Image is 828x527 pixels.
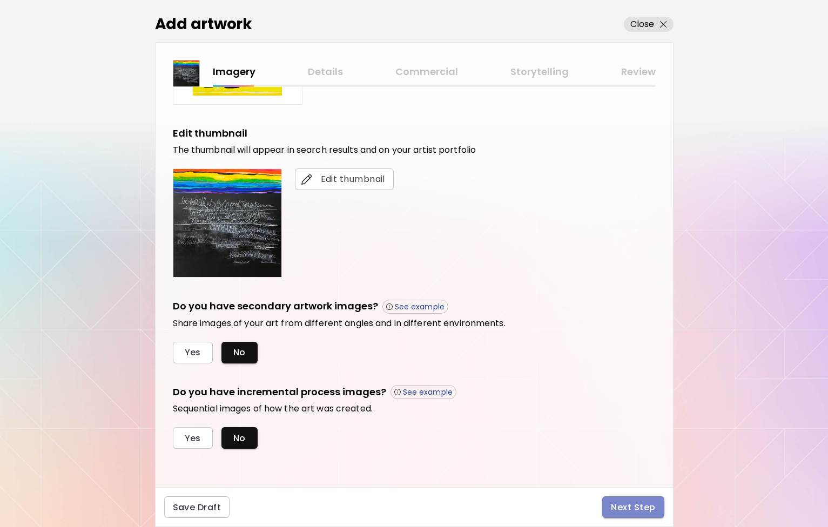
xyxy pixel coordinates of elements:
h5: Edit thumbnail [173,126,247,140]
button: See example [382,300,448,314]
span: Edit thumbnail [304,173,385,186]
button: Yes [173,427,213,449]
button: Next Step [602,496,664,518]
img: edit [301,174,312,185]
span: Save Draft [173,502,221,513]
span: No [233,347,246,358]
h6: The thumbnail will appear in search results and on your artist portfolio [173,145,656,156]
span: Yes [185,347,201,358]
span: Next Step [611,502,655,513]
h6: Share images of your art from different angles and in different environments. [173,318,656,329]
span: No [233,433,246,444]
p: See example [395,302,445,312]
span: Yes [185,433,201,444]
img: thumbnail [173,60,199,86]
button: See example [391,385,456,399]
button: No [221,427,258,449]
button: Yes [173,342,213,363]
button: Save Draft [164,496,230,518]
h6: Sequential images of how the art was created. [173,403,656,414]
p: See example [403,387,453,397]
h5: Do you have secondary artwork images? [173,299,378,314]
button: No [221,342,258,363]
h5: Do you have incremental process images? [173,385,386,400]
button: editEdit thumbnail [295,168,394,190]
